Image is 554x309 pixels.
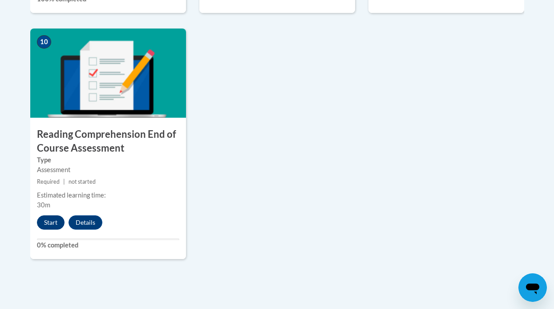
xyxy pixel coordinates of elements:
[69,178,96,185] span: not started
[69,215,102,230] button: Details
[37,178,60,185] span: Required
[37,190,179,200] div: Estimated learning time:
[37,155,179,165] label: Type
[37,201,50,209] span: 30m
[63,178,65,185] span: |
[37,215,65,230] button: Start
[30,29,186,118] img: Course Image
[37,240,179,250] label: 0% completed
[518,273,547,302] iframe: Button to launch messaging window
[30,128,186,155] h3: Reading Comprehension End of Course Assessment
[37,35,51,49] span: 10
[37,165,179,175] div: Assessment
